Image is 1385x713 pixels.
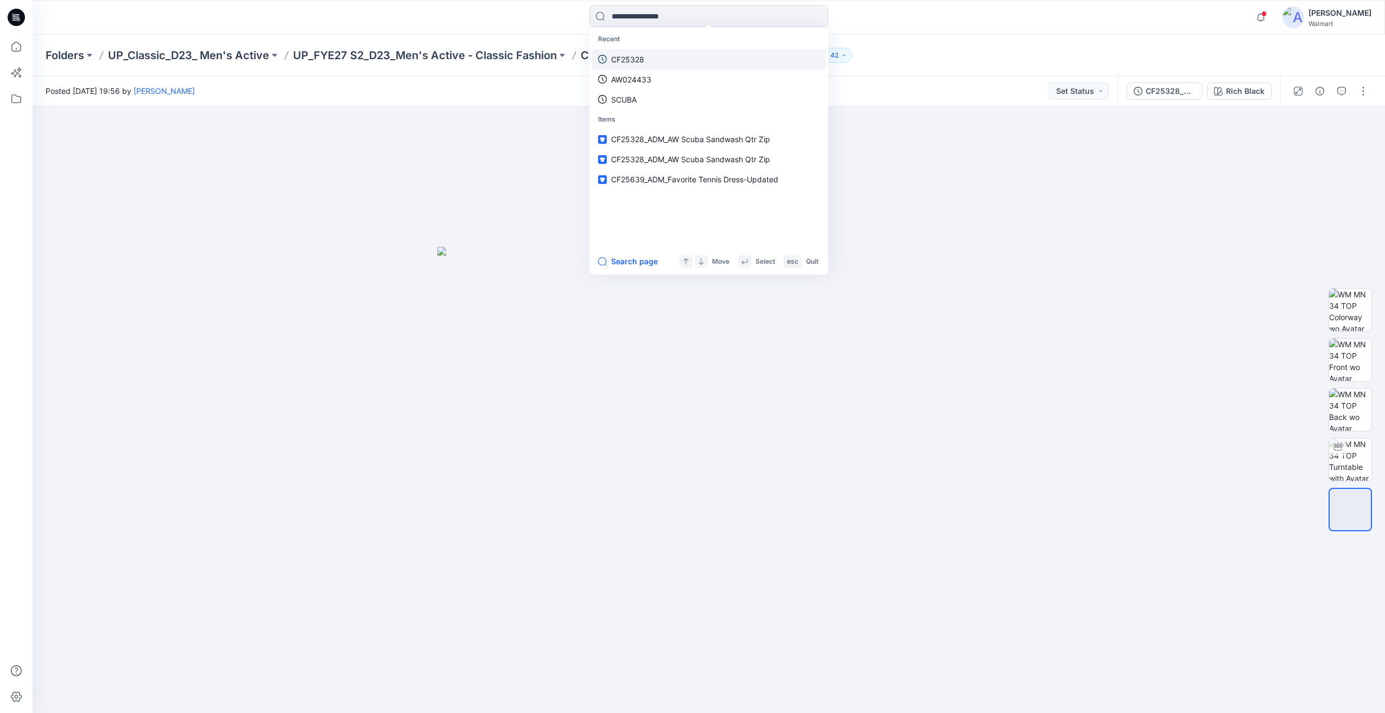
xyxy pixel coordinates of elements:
a: CF25328_ADM_AW Scuba Sandwash Qtr Zip [592,149,826,169]
span: CF25639_ADM_Favorite Tennis Dress-Updated [611,175,778,184]
a: CF25328 [592,49,826,69]
p: Move [712,256,729,268]
p: Recent [592,29,826,49]
div: CF25328_ADM_AW Scuba Sandwash Qtr Zip [1146,85,1196,97]
div: Walmart [1308,20,1371,28]
button: Rich Black [1207,82,1272,100]
span: CF25328_ADM_AW Scuba Sandwash Qtr Zip [611,135,770,144]
img: eyJhbGciOiJIUzI1NiIsImtpZCI6IjAiLCJzbHQiOiJzZXMiLCJ0eXAiOiJKV1QifQ.eyJkYXRhIjp7InR5cGUiOiJzdG9yYW... [437,247,980,713]
span: CF25328_ADM_AW Scuba Sandwash Qtr Zip [611,155,770,164]
button: Details [1311,82,1329,100]
a: CF25328_ADM_AW Scuba Sandwash Qtr Zip [592,129,826,149]
p: esc [787,256,798,268]
a: AW024433 [592,69,826,90]
button: CF25328_ADM_AW Scuba Sandwash Qtr Zip [1127,82,1203,100]
p: Items [592,110,826,130]
p: Quit [806,256,818,268]
a: UP_Classic_D23_ Men's Active [108,48,269,63]
div: [PERSON_NAME] [1308,7,1371,20]
a: Folders [46,48,84,63]
img: WM MN 34 TOP Front wo Avatar [1329,339,1371,381]
a: UP_FYE27 S2_D23_Men's Active - Classic Fashion [293,48,557,63]
a: [PERSON_NAME] [134,86,195,96]
p: AW024433 [611,74,651,85]
button: 42 [817,48,852,63]
p: Select [755,256,775,268]
a: CF25639_ADM_Favorite Tennis Dress-Updated [592,169,826,189]
img: avatar [1282,7,1304,28]
span: Posted [DATE] 19:56 by [46,85,195,97]
img: WM MN 34 TOP Turntable with Avatar [1329,438,1371,481]
a: SCUBA [592,90,826,110]
p: 42 [830,49,838,61]
img: WM MN 34 TOP Colorway wo Avatar [1329,289,1371,331]
div: Rich Black [1226,85,1265,97]
p: SCUBA [611,94,637,105]
p: CF25328 [611,54,644,65]
p: CF25328_ADM_AW Scuba Sandwash Qtr Zip [581,48,812,63]
img: WM MN 34 TOP Back wo Avatar [1329,389,1371,431]
button: Search page [598,255,658,268]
